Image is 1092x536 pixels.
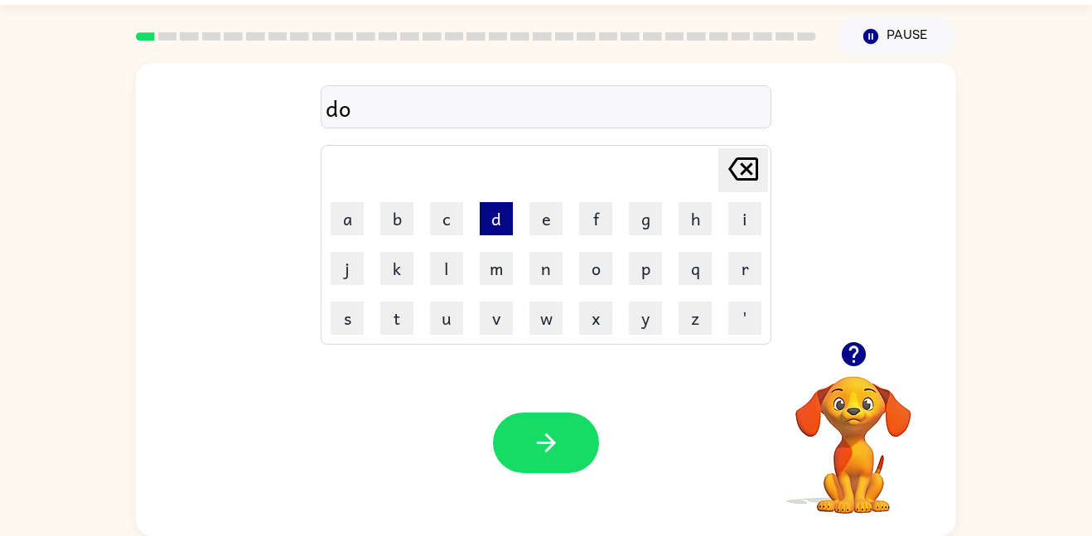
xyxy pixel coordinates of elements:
button: w [529,302,563,335]
button: c [430,202,463,235]
button: o [579,252,612,285]
button: e [529,202,563,235]
button: x [579,302,612,335]
button: p [629,252,662,285]
button: i [728,202,761,235]
button: h [679,202,712,235]
button: m [480,252,513,285]
button: u [430,302,463,335]
button: n [529,252,563,285]
button: d [480,202,513,235]
button: ' [728,302,761,335]
video: Your browser must support playing .mp4 files to use Literably. Please try using another browser. [771,350,936,516]
button: j [331,252,364,285]
button: k [380,252,413,285]
button: t [380,302,413,335]
button: y [629,302,662,335]
button: l [430,252,463,285]
button: b [380,202,413,235]
button: z [679,302,712,335]
button: a [331,202,364,235]
div: do [326,90,766,125]
button: f [579,202,612,235]
button: r [728,252,761,285]
button: Pause [836,17,956,56]
button: q [679,252,712,285]
button: g [629,202,662,235]
button: v [480,302,513,335]
button: s [331,302,364,335]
